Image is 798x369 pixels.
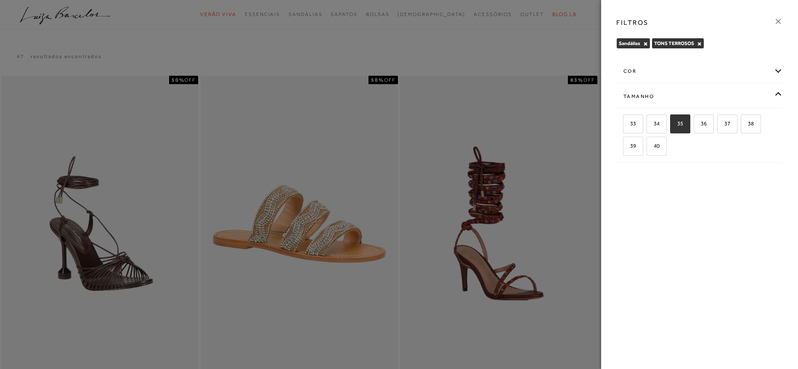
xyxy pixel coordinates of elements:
h3: FILTROS [616,18,649,27]
input: 40 [645,143,654,151]
button: Sandálias Close [643,41,648,47]
input: 38 [740,121,748,129]
span: 37 [718,120,730,127]
span: 38 [742,120,754,127]
input: 35 [669,121,677,129]
input: 33 [622,121,630,129]
span: 39 [624,143,636,149]
span: 34 [647,120,660,127]
input: 34 [645,121,654,129]
input: 37 [716,121,724,129]
span: Sandálias [619,40,640,46]
input: 36 [692,121,701,129]
span: 35 [671,120,683,127]
span: 36 [695,120,707,127]
button: TONS TERROSOS Close [697,41,702,47]
span: 33 [624,120,636,127]
span: 40 [647,143,660,149]
span: TONS TERROSOS [654,40,694,46]
input: 39 [622,143,630,151]
div: Tamanho [617,85,782,108]
div: cor [617,60,782,82]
